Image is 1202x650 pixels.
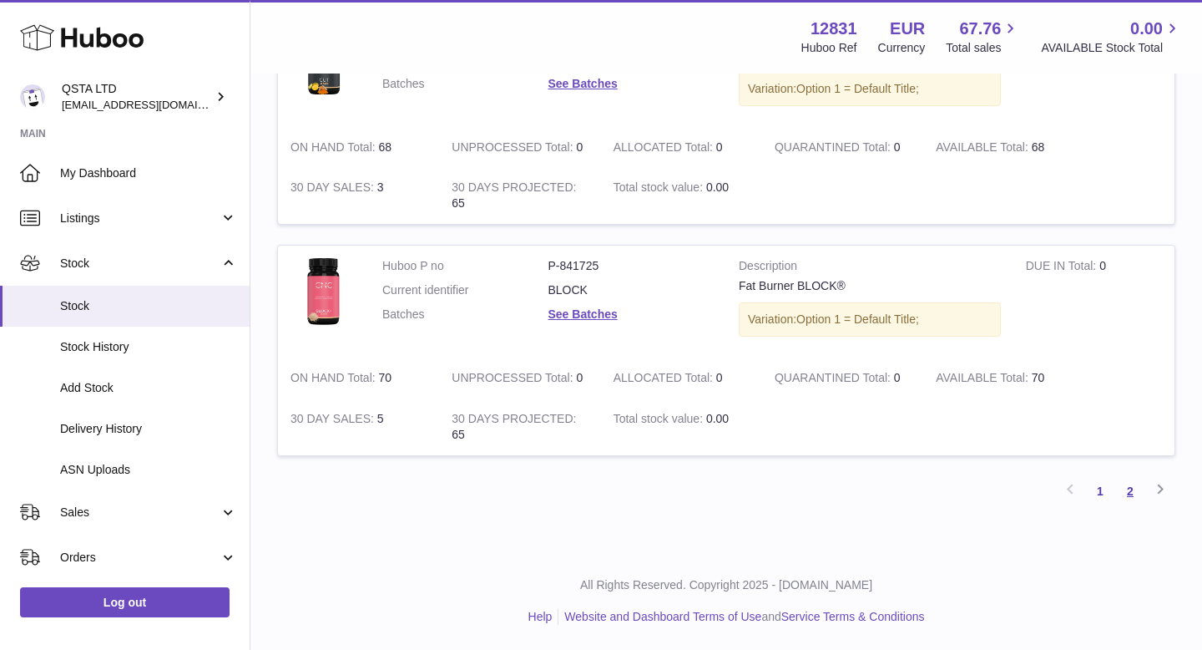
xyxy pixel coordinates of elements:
[278,399,439,455] td: 5
[60,211,220,226] span: Listings
[62,98,245,111] span: [EMAIL_ADDRESS][DOMAIN_NAME]
[1026,259,1099,277] strong: DUE IN Total
[20,587,230,617] a: Log out
[60,550,220,566] span: Orders
[614,140,716,158] strong: ALLOCATED Total
[382,307,548,322] dt: Batches
[781,610,925,623] a: Service Terms & Conditions
[439,127,600,168] td: 0
[290,140,379,158] strong: ON HAND Total
[439,358,600,399] td: 0
[278,358,439,399] td: 70
[60,421,237,437] span: Delivery History
[548,77,618,90] a: See Batches
[558,609,924,625] li: and
[60,298,237,314] span: Stock
[1013,246,1174,358] td: 0
[528,610,553,623] a: Help
[739,258,1001,278] strong: Description
[894,140,901,154] span: 0
[439,399,600,455] td: 65
[811,18,857,40] strong: 12831
[452,412,576,429] strong: 30 DAYS PROJECTED
[775,140,894,158] strong: QUARANTINED Total
[878,40,926,56] div: Currency
[382,258,548,274] dt: Huboo P no
[452,140,576,158] strong: UNPROCESSED Total
[62,81,212,113] div: QSTA LTD
[60,165,237,181] span: My Dashboard
[739,302,1001,337] div: Variation:
[936,371,1031,388] strong: AVAILABLE Total
[548,258,715,274] dd: P-841725
[706,180,729,194] span: 0.00
[894,371,901,384] span: 0
[601,127,762,168] td: 0
[382,282,548,298] dt: Current identifier
[614,371,716,388] strong: ALLOCATED Total
[959,18,1001,40] span: 67.76
[264,577,1189,593] p: All Rights Reserved. Copyright 2025 - [DOMAIN_NAME]
[614,180,706,198] strong: Total stock value
[796,312,919,326] span: Option 1 = Default Title;
[548,282,715,298] dd: BLOCK
[801,40,857,56] div: Huboo Ref
[614,412,706,429] strong: Total stock value
[278,167,439,224] td: 3
[946,40,1020,56] span: Total sales
[60,339,237,355] span: Stock History
[290,412,377,429] strong: 30 DAY SALES
[60,256,220,272] span: Stock
[564,610,761,623] a: Website and Dashboard Terms of Use
[290,258,357,325] img: product image
[60,380,237,396] span: Add Stock
[290,371,379,388] strong: ON HAND Total
[706,412,729,425] span: 0.00
[923,127,1084,168] td: 68
[1041,40,1182,56] span: AVAILABLE Stock Total
[739,278,1001,294] div: Fat Burner BLOCK®
[382,76,548,92] dt: Batches
[946,18,1020,56] a: 67.76 Total sales
[923,358,1084,399] td: 70
[439,167,600,224] td: 65
[796,82,919,95] span: Option 1 = Default Title;
[290,180,377,198] strong: 30 DAY SALES
[20,84,45,109] img: rodcp10@gmail.com
[548,307,618,321] a: See Batches
[60,462,237,478] span: ASN Uploads
[775,371,894,388] strong: QUARANTINED Total
[278,127,439,168] td: 68
[1041,18,1182,56] a: 0.00 AVAILABLE Stock Total
[452,371,576,388] strong: UNPROCESSED Total
[890,18,925,40] strong: EUR
[1130,18,1163,40] span: 0.00
[601,358,762,399] td: 0
[739,72,1001,106] div: Variation:
[1085,476,1115,506] a: 1
[452,180,576,198] strong: 30 DAYS PROJECTED
[1115,476,1145,506] a: 2
[60,505,220,521] span: Sales
[936,140,1031,158] strong: AVAILABLE Total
